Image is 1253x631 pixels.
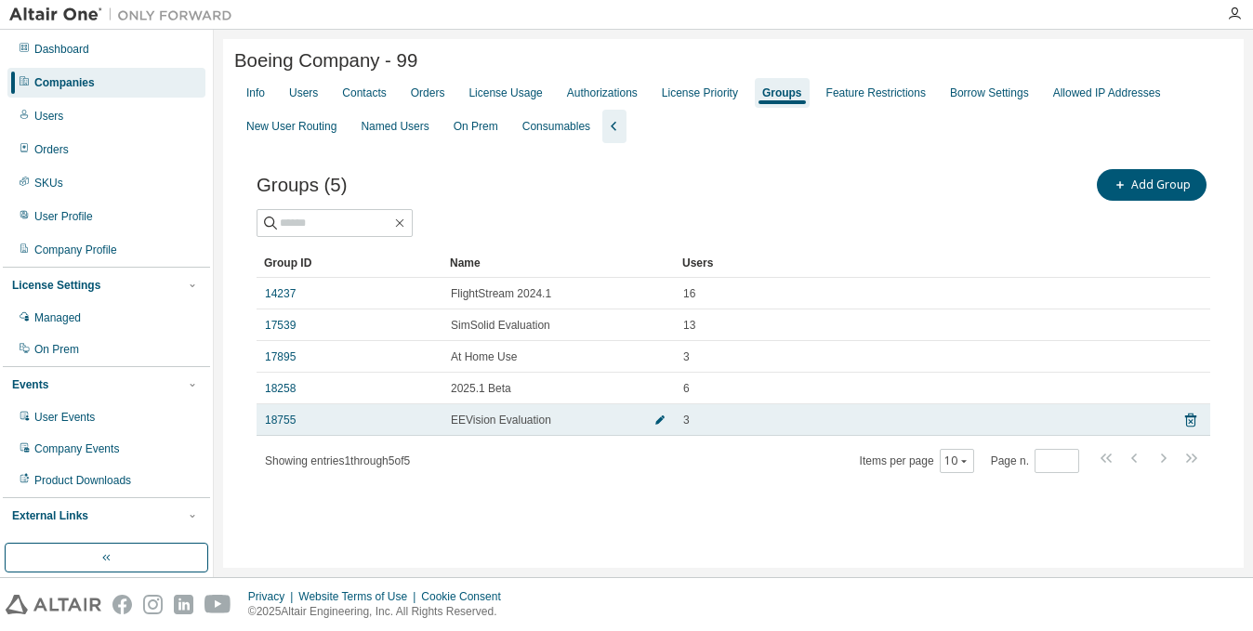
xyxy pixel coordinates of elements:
[9,6,242,24] img: Altair One
[342,85,386,100] div: Contacts
[257,175,347,196] span: Groups (5)
[567,85,638,100] div: Authorizations
[34,75,95,90] div: Companies
[265,349,296,364] a: 17895
[289,85,318,100] div: Users
[1053,85,1161,100] div: Allowed IP Addresses
[265,413,296,427] a: 18755
[298,589,421,604] div: Website Terms of Use
[34,473,131,488] div: Product Downloads
[265,286,296,301] a: 14237
[34,410,95,425] div: User Events
[248,589,298,604] div: Privacy
[246,119,336,134] div: New User Routing
[34,310,81,325] div: Managed
[264,248,435,278] div: Group ID
[683,381,690,396] span: 6
[451,286,551,301] span: FlightStream 2024.1
[265,318,296,333] a: 17539
[34,176,63,191] div: SKUs
[112,595,132,614] img: facebook.svg
[361,119,429,134] div: Named Users
[12,508,88,523] div: External Links
[451,413,551,427] span: EEVision Evaluation
[991,449,1079,473] span: Page n.
[174,595,193,614] img: linkedin.svg
[451,318,550,333] span: SimSolid Evaluation
[682,248,1158,278] div: Users
[1097,169,1207,201] button: Add Group
[468,85,542,100] div: License Usage
[34,441,119,456] div: Company Events
[234,50,417,72] span: Boeing Company - 99
[451,349,517,364] span: At Home Use
[204,595,231,614] img: youtube.svg
[265,381,296,396] a: 18258
[683,286,695,301] span: 16
[762,85,802,100] div: Groups
[34,243,117,257] div: Company Profile
[522,119,590,134] div: Consumables
[12,278,100,293] div: License Settings
[451,381,511,396] span: 2025.1 Beta
[411,85,445,100] div: Orders
[265,454,410,467] span: Showing entries 1 through 5 of 5
[248,604,512,620] p: © 2025 Altair Engineering, Inc. All Rights Reserved.
[860,449,974,473] span: Items per page
[450,248,667,278] div: Name
[950,85,1029,100] div: Borrow Settings
[246,85,265,100] div: Info
[421,589,511,604] div: Cookie Consent
[826,85,926,100] div: Feature Restrictions
[34,342,79,357] div: On Prem
[683,349,690,364] span: 3
[6,595,101,614] img: altair_logo.svg
[34,42,89,57] div: Dashboard
[454,119,498,134] div: On Prem
[662,85,738,100] div: License Priority
[683,413,690,427] span: 3
[944,454,969,468] button: 10
[34,109,63,124] div: Users
[12,377,48,392] div: Events
[683,318,695,333] span: 13
[34,142,69,157] div: Orders
[143,595,163,614] img: instagram.svg
[34,209,93,224] div: User Profile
